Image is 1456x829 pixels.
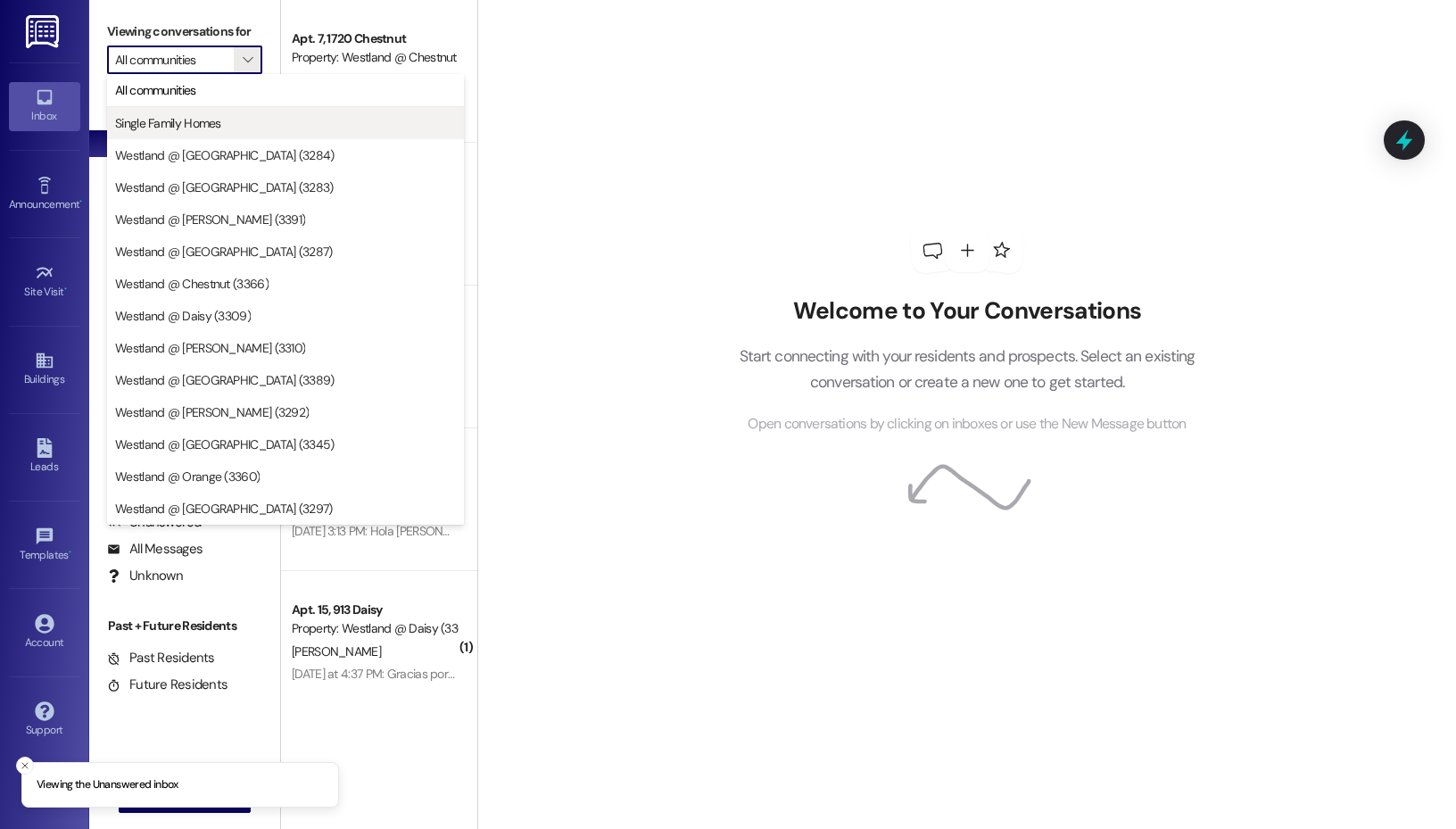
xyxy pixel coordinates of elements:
span: Westland @ [GEOGRAPHIC_DATA] (3345) [115,435,335,453]
img: ResiDesk Logo [26,15,62,48]
a: Support [9,696,80,744]
div: Past Residents [107,649,215,667]
i:  [243,53,252,67]
label: Viewing conversations for [107,18,262,46]
span: • [79,195,82,208]
div: Property: Westland @ Chestnut (3366) [292,48,457,67]
span: Westland @ [GEOGRAPHIC_DATA] (3284) [115,146,335,164]
a: Inbox [9,82,80,130]
div: Apt. 7, 1720 Chestnut [292,29,457,48]
span: Westland @ Orange (3360) [115,468,260,485]
span: Westland @ [PERSON_NAME] (3310) [115,339,305,357]
div: Prospects + Residents [89,101,280,120]
div: Future Residents [107,676,227,694]
div: Property: Westland @ Daisy (3309) [292,619,457,638]
span: Westland @ [PERSON_NAME] (3391) [115,211,305,228]
a: Site Visit • [9,258,80,306]
span: Westland @ [GEOGRAPHIC_DATA] (3283) [115,178,334,196]
div: [DATE] 3:13 PM: Hola [PERSON_NAME] soy [PERSON_NAME] cuanto tenemos que pagar por los 11 [PERSON_... [292,523,978,539]
a: Leads [9,433,80,481]
span: [PERSON_NAME] [292,72,381,88]
span: Westland @ Daisy (3309) [115,307,251,325]
span: Westland @ [GEOGRAPHIC_DATA] (3389) [115,371,335,389]
p: Viewing the Unanswered inbox [37,777,178,793]
div: Residents [89,480,280,499]
a: Templates • [9,521,80,569]
span: Open conversations by clicking on inboxes or use the New Message button [748,413,1186,435]
a: Account [9,609,80,657]
div: Past + Future Residents [89,617,280,635]
span: [PERSON_NAME] [292,643,381,659]
h2: Welcome to Your Conversations [712,297,1222,326]
button: Close toast [16,757,34,775]
div: All Messages [107,540,203,559]
span: Single Family Homes [115,114,221,132]
input: All communities [115,46,234,74]
span: • [69,546,71,559]
span: All communities [115,81,196,99]
span: Westland @ [PERSON_NAME] (3292) [115,403,309,421]
span: Westland @ Chestnut (3366) [115,275,269,293]
span: Westland @ [GEOGRAPHIC_DATA] (3287) [115,243,333,261]
span: • [64,283,67,295]
div: Prospects [89,344,280,363]
div: Unknown [107,567,183,585]
a: Buildings [9,345,80,394]
p: Start connecting with your residents and prospects. Select an existing conversation or create a n... [712,344,1222,394]
span: Westland @ [GEOGRAPHIC_DATA] (3297) [115,500,333,518]
div: Apt. 15, 913 Daisy [292,601,457,619]
div: [DATE] at 4:37 PM: Gracias por avisar [292,666,481,682]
